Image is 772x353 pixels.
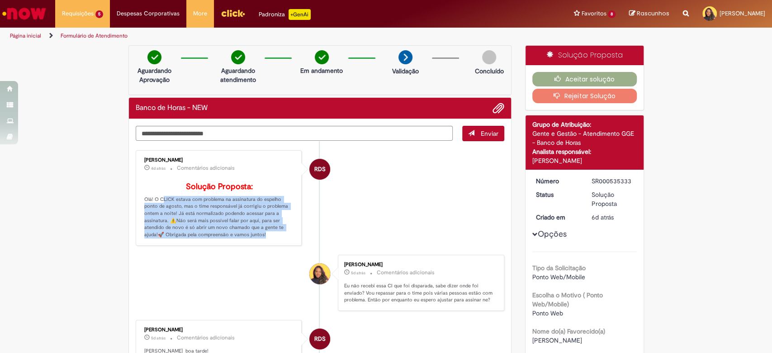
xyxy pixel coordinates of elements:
[581,9,606,18] span: Favoritos
[592,213,614,221] time: 27/08/2025 08:24:07
[309,159,330,180] div: Raquel De Souza
[136,104,208,112] h2: Banco de Horas - NEW Histórico de tíquete
[231,50,245,64] img: check-circle-green.png
[177,164,235,172] small: Comentários adicionais
[133,66,176,84] p: Aguardando Aprovação
[177,334,235,342] small: Comentários adicionais
[95,10,103,18] span: 5
[481,129,498,138] span: Enviar
[532,264,586,272] b: Tipo da Solicitação
[526,46,644,65] div: Solução Proposta
[344,282,495,304] p: Eu não recebi essa CI que foi disparada, sabe dizer onde foi enviado? Vou repassar para o time po...
[529,213,585,222] dt: Criado em
[637,9,669,18] span: Rascunhos
[720,10,765,17] span: [PERSON_NAME]
[62,9,94,18] span: Requisições
[532,72,637,86] button: Aceitar solução
[10,32,41,39] a: Página inicial
[532,309,563,317] span: Ponto Web
[377,269,435,277] small: Comentários adicionais
[7,28,508,44] ul: Trilhas de página
[147,50,161,64] img: check-circle-green.png
[61,32,128,39] a: Formulário de Atendimento
[221,6,245,20] img: click_logo_yellow_360x200.png
[629,10,669,18] a: Rascunhos
[592,190,634,208] div: Solução Proposta
[532,89,637,103] button: Rejeitar Solução
[398,50,412,64] img: arrow-next.png
[392,67,419,76] p: Validação
[151,166,166,171] time: 28/08/2025 16:03:10
[193,9,207,18] span: More
[186,181,253,192] b: Solução Proposta:
[532,120,637,129] div: Grupo de Atribuição:
[482,50,496,64] img: img-circle-grey.png
[529,190,585,199] dt: Status
[117,9,180,18] span: Despesas Corporativas
[300,66,343,75] p: Em andamento
[532,129,637,147] div: Gente e Gestão - Atendimento GGE - Banco de Horas
[259,9,311,20] div: Padroniza
[216,66,260,84] p: Aguardando atendimento
[592,213,614,221] span: 6d atrás
[151,335,166,341] time: 27/08/2025 13:29:19
[144,157,295,163] div: [PERSON_NAME]
[532,291,603,308] b: Escolha o Motivo ( Ponto Web/Mobile)
[592,213,634,222] div: 27/08/2025 08:24:07
[151,335,166,341] span: 5d atrás
[289,9,311,20] p: +GenAi
[1,5,47,23] img: ServiceNow
[315,50,329,64] img: check-circle-green.png
[474,67,503,76] p: Concluído
[351,270,365,276] time: 28/08/2025 09:09:26
[136,126,453,141] textarea: Digite sua mensagem aqui...
[532,273,585,281] span: Ponto Web/Mobile
[493,102,504,114] button: Adicionar anexos
[309,329,330,349] div: Raquel De Souza
[462,126,504,141] button: Enviar
[532,327,605,335] b: Nome do(a) Favorecido(a)
[314,328,326,350] span: RDS
[532,156,637,165] div: [PERSON_NAME]
[144,182,295,239] p: Olá! O CLICK estava com problema na assinatura do espelho ponto de agosto, mas o time responsável...
[309,263,330,284] div: Bruna Maria Ferreira
[344,262,495,267] div: [PERSON_NAME]
[532,336,582,344] span: [PERSON_NAME]
[532,147,637,156] div: Analista responsável:
[144,327,295,333] div: [PERSON_NAME]
[314,158,326,180] span: RDS
[351,270,365,276] span: 5d atrás
[592,176,634,186] div: SR000535333
[151,166,166,171] span: 4d atrás
[529,176,585,186] dt: Número
[608,10,616,18] span: 8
